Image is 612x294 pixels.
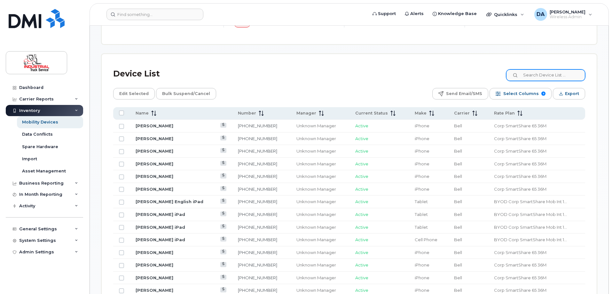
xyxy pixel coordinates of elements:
input: Search Device List ... [506,69,585,81]
span: Corp SmartShare 65 36M [494,161,546,166]
span: Active [355,187,368,192]
a: View Last Bill [220,224,226,229]
span: BYOD Corp SmartShare Mob Int 10 [494,212,567,217]
div: Unknown Manager [296,123,344,129]
a: [PERSON_NAME] [136,275,173,280]
div: Unknown Manager [296,186,344,192]
span: iPhone [415,288,429,293]
span: Bell [454,288,462,293]
a: [PHONE_NUMBER] [238,237,277,242]
span: Bell [454,136,462,141]
div: Unknown Manager [296,287,344,293]
span: iPhone [415,123,429,128]
a: View Last Bill [220,275,226,280]
a: [PHONE_NUMBER] [238,187,277,192]
span: Bell [454,262,462,267]
a: [PHONE_NUMBER] [238,275,277,280]
a: View Last Bill [220,173,226,178]
button: Export [553,88,585,99]
a: View Last Bill [220,199,226,203]
span: BYOD Corp SmartShare Mob Int 10 [494,237,567,242]
a: [PERSON_NAME] iPad [136,237,185,242]
a: [PERSON_NAME] [136,123,173,128]
a: [PERSON_NAME] iPad [136,225,185,230]
a: [PHONE_NUMBER] [238,262,277,267]
span: Current Status [355,110,388,116]
span: Bell [454,275,462,280]
input: Find something... [106,9,203,20]
span: iPhone [415,136,429,141]
a: View Last Bill [220,287,226,292]
span: Bulk Suspend/Cancel [162,89,210,99]
a: [PHONE_NUMBER] [238,199,277,204]
div: Unknown Manager [296,211,344,218]
a: [PERSON_NAME] [136,136,173,141]
a: [PERSON_NAME] [136,250,173,255]
span: Active [355,288,368,293]
span: Bell [454,237,462,242]
span: Quicklinks [494,12,517,17]
span: Tablet [415,212,428,217]
a: [PERSON_NAME] [136,288,173,293]
span: iPhone [415,161,429,166]
span: Carrier [454,110,470,116]
div: Unknown Manager [296,250,344,256]
a: View Last Bill [220,250,226,254]
a: [PERSON_NAME] [136,148,173,154]
span: Bell [454,187,462,192]
button: Edit Selected [113,88,155,99]
span: Active [355,237,368,242]
span: Corp SmartShare 65 36M [494,174,546,179]
span: Send Email/SMS [446,89,482,99]
a: View Last Bill [220,123,226,128]
a: Alerts [400,7,428,20]
a: [PERSON_NAME] [136,161,173,166]
span: Active [355,199,368,204]
a: [PHONE_NUMBER] [238,225,277,230]
a: View Last Bill [220,262,226,267]
span: Active [355,262,368,267]
span: [PERSON_NAME] [550,9,585,14]
span: Corp SmartShare 65 36M [494,123,546,128]
a: Support [368,7,400,20]
div: Unknown Manager [296,136,344,142]
span: Corp SmartShare 65 36M [494,250,546,255]
div: Unknown Manager [296,275,344,281]
span: Corp SmartShare 65 36M [494,187,546,192]
a: [PHONE_NUMBER] [238,288,277,293]
a: View Last Bill [220,161,226,166]
a: [PHONE_NUMBER] [238,136,277,141]
span: Bell [454,212,462,217]
a: [PHONE_NUMBER] [238,148,277,154]
span: Number [238,110,256,116]
span: Bell [454,161,462,166]
span: iPhone [415,187,429,192]
span: Support [378,11,396,17]
span: 9 [541,91,545,96]
a: View Last Bill [220,237,226,242]
span: Knowledge Base [438,11,477,17]
span: Active [355,136,368,141]
a: [PHONE_NUMBER] [238,250,277,255]
a: View Last Bill [220,136,226,140]
span: iPhone [415,275,429,280]
span: Active [355,123,368,128]
span: Rate Plan [494,110,515,116]
span: Active [355,212,368,217]
a: Knowledge Base [428,7,481,20]
span: Active [355,174,368,179]
span: iPhone [415,174,429,179]
span: iPhone [415,250,429,255]
span: Alerts [410,11,424,17]
div: Unknown Manager [296,173,344,179]
div: Unknown Manager [296,148,344,154]
span: Name [136,110,149,116]
span: Bell [454,250,462,255]
div: Quicklinks [482,8,529,21]
span: Bell [454,199,462,204]
span: Export [565,89,579,99]
span: Tablet [415,225,428,230]
span: Edit Selected [119,89,149,99]
span: Bell [454,174,462,179]
span: Active [355,225,368,230]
